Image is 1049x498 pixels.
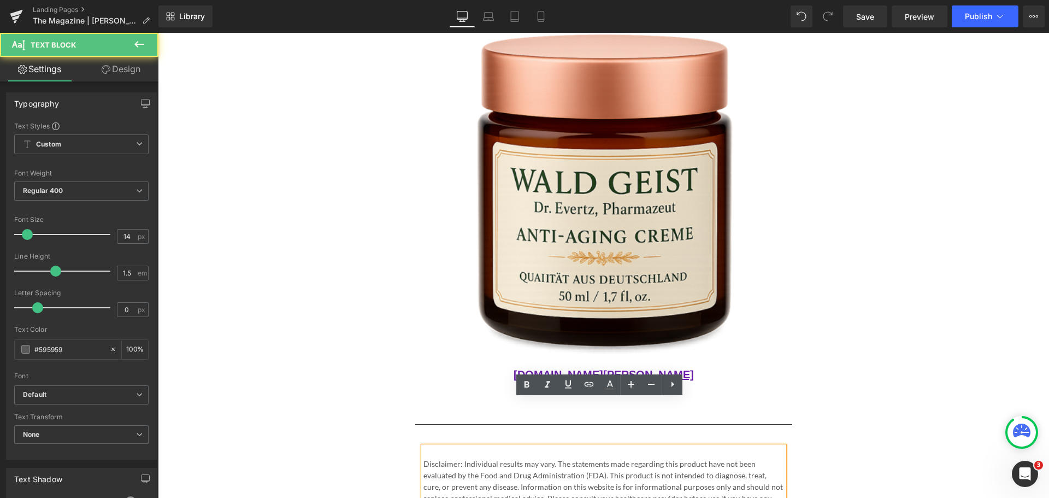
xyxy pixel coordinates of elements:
a: [DOMAIN_NAME][PERSON_NAME] [356,336,536,348]
button: Undo [791,5,812,27]
span: 3 [1034,461,1043,470]
div: Font Size [14,216,149,224]
span: Save [856,11,874,22]
div: Line Height [14,253,149,260]
button: Publish [952,5,1018,27]
button: More [1023,5,1045,27]
span: Text Block [31,40,76,49]
i: Default [23,390,46,400]
span: Library [179,11,205,21]
a: Landing Pages [33,5,158,14]
a: Mobile [528,5,554,27]
input: Color [34,343,104,355]
b: Custom [36,140,61,149]
div: % [122,340,148,359]
div: Text Transform [14,413,149,421]
span: The Magazine | [PERSON_NAME] [33,16,138,25]
span: Preview [905,11,934,22]
b: None [23,430,40,438]
span: em [138,269,147,277]
div: Font Weight [14,169,149,177]
div: Font [14,372,149,380]
span: px [138,306,147,313]
a: Laptop [475,5,502,27]
iframe: Intercom live chat [1012,461,1038,487]
span: Publish [965,12,992,21]
div: Text Color [14,326,149,333]
div: Text Shadow [14,468,62,484]
a: Design [81,57,161,81]
div: Letter Spacing [14,289,149,297]
a: Tablet [502,5,528,27]
div: Typography [14,93,59,108]
a: Preview [892,5,947,27]
a: Desktop [449,5,475,27]
p: Disclaimer: Individual results may vary. The statements made regarding this product have not been... [266,425,626,483]
b: Regular 400 [23,186,63,195]
span: px [138,233,147,240]
div: Text Styles [14,121,149,130]
button: Redo [817,5,839,27]
a: New Library [158,5,213,27]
